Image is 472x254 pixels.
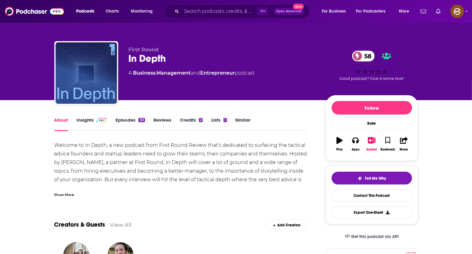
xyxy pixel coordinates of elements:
a: Entrepreneur [201,70,235,76]
div: Apps [352,148,360,151]
button: Added [364,133,380,155]
div: Rate [332,117,412,130]
div: Welcome to In Depth, a new podcast from First Round Review that’s dedicated to surfacing the tact... [54,141,308,193]
input: Search podcasts, credits, & more... [181,6,257,16]
span: Logged in as hey85204 [451,5,464,18]
a: About [54,117,68,131]
img: Podchaser Pro [96,118,107,123]
div: 161 [138,118,145,122]
span: ⌘ K [257,7,268,15]
a: InsightsPodchaser Pro [77,117,107,131]
div: 1 [224,118,227,122]
span: Get this podcast via API [351,234,399,239]
a: Contact This Podcast [332,190,412,201]
a: Show notifications dropdown [434,6,443,17]
a: Lists1 [211,117,227,131]
img: tell me why sparkle [357,176,362,181]
img: Podchaser - Follow, Share and Rate Podcasts [5,6,64,17]
span: Monitoring [131,7,153,16]
span: More [399,7,409,16]
a: Get this podcast via API [340,229,404,244]
a: Management [157,70,191,76]
span: First Round [129,47,159,53]
span: For Business [322,7,346,16]
a: Show notifications dropdown [418,6,429,17]
a: Episodes161 [115,117,145,131]
a: Similar [236,117,251,131]
a: Charts [102,6,123,16]
a: Reviews [154,117,171,131]
div: Bookmark [380,148,395,151]
span: Open Advanced [276,10,302,13]
img: User Profile [451,5,464,18]
a: Credits2 [180,117,203,131]
button: Show profile menu [451,5,464,18]
span: Podcasts [76,7,94,16]
button: Follow [332,101,412,115]
div: Added [367,148,377,151]
a: 58 [352,51,375,61]
button: open menu [127,6,161,16]
div: Share [400,148,408,151]
span: Charts [106,7,119,16]
span: and [191,70,201,76]
button: Play [332,133,348,155]
span: 58 [358,51,375,61]
button: Apps [348,133,364,155]
button: tell me why sparkleTell Me Why [332,172,412,185]
button: open menu [72,6,102,16]
div: Search podcasts, credits, & more... [170,4,315,18]
a: Creators & Guests [54,221,105,229]
span: Tell Me Why [365,176,386,181]
div: A podcast [129,69,255,77]
button: Bookmark [380,133,396,155]
img: In Depth [56,42,117,104]
button: Export One-Sheet [332,206,412,218]
a: Business [133,70,156,76]
span: , [156,70,157,76]
div: 58Good podcast? Give it some love! [326,47,418,85]
span: Good podcast? Give it some love! [340,76,404,81]
button: Open AdvancedNew [273,8,304,15]
span: New [293,4,304,10]
div: 2 [199,118,203,122]
button: open menu [352,6,395,16]
span: For Podcasters [356,7,386,16]
div: Play [336,148,343,151]
div: Add Creators [265,219,307,230]
button: Share [396,133,412,155]
button: open menu [395,6,417,16]
a: View All [110,221,132,228]
button: open menu [318,6,354,16]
